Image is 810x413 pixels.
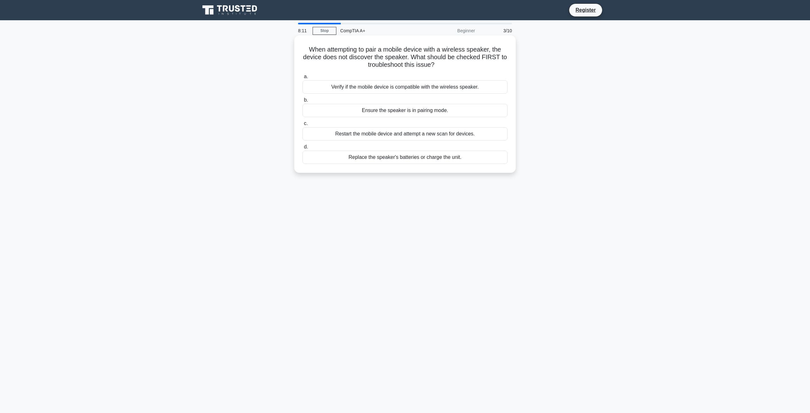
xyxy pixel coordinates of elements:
[302,151,508,164] div: Replace the speaker's batteries or charge the unit.
[313,27,336,35] a: Stop
[304,97,308,103] span: b.
[423,24,479,37] div: Beginner
[304,74,308,79] span: a.
[304,121,308,126] span: c.
[304,144,308,149] span: d.
[572,6,600,14] a: Register
[336,24,423,37] div: CompTIA A+
[302,104,508,117] div: Ensure the speaker is in pairing mode.
[302,46,508,69] h5: When attempting to pair a mobile device with a wireless speaker, the device does not discover the...
[294,24,313,37] div: 8:11
[302,80,508,94] div: Verify if the mobile device is compatible with the wireless speaker.
[302,127,508,141] div: Restart the mobile device and attempt a new scan for devices.
[479,24,516,37] div: 3/10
